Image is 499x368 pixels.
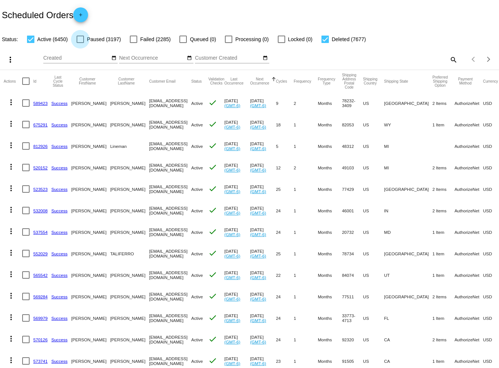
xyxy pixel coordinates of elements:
[384,243,432,264] mat-cell: [GEOGRAPHIC_DATA]
[187,55,192,61] mat-icon: date_range
[225,77,244,85] button: Change sorting for LastOccurrenceUtc
[225,157,250,178] mat-cell: [DATE]
[191,187,203,192] span: Active
[294,79,311,83] button: Change sorting for Frequency
[455,92,483,114] mat-cell: AuthorizeNet
[432,264,455,286] mat-cell: 1 Item
[432,114,455,135] mat-cell: 1 Item
[208,206,217,215] mat-icon: check
[208,163,217,172] mat-icon: check
[51,144,68,149] a: Success
[342,307,363,329] mat-cell: 33773-4713
[110,92,149,114] mat-cell: [PERSON_NAME]
[71,178,110,200] mat-cell: [PERSON_NAME]
[71,286,110,307] mat-cell: [PERSON_NAME]
[342,243,363,264] mat-cell: 78734
[149,307,191,329] mat-cell: [EMAIL_ADDRESS][DOMAIN_NAME]
[342,73,356,89] button: Change sorting for ShippingPostcode
[294,329,318,350] mat-cell: 1
[432,157,455,178] mat-cell: 2 Items
[432,243,455,264] mat-cell: 1 Item
[276,79,287,83] button: Change sorting for Cycles
[7,119,16,128] mat-icon: more_vert
[363,200,384,221] mat-cell: US
[51,75,65,87] button: Change sorting for LastProcessingCycleId
[149,243,191,264] mat-cell: [EMAIL_ADDRESS][DOMAIN_NAME]
[455,77,476,85] button: Change sorting for PaymentMethod.Type
[208,227,217,236] mat-icon: check
[7,227,16,236] mat-icon: more_vert
[225,243,250,264] mat-cell: [DATE]
[7,162,16,171] mat-icon: more_vert
[149,114,191,135] mat-cell: [EMAIL_ADDRESS][DOMAIN_NAME]
[33,79,36,83] button: Change sorting for Id
[318,329,342,350] mat-cell: Months
[2,36,18,42] span: Status:
[33,316,48,321] a: 569979
[384,286,432,307] mat-cell: [GEOGRAPHIC_DATA]
[455,307,483,329] mat-cell: AuthorizeNet
[191,144,203,149] span: Active
[51,122,68,127] a: Success
[33,187,48,192] a: 523523
[432,221,455,243] mat-cell: 1 Item
[432,329,455,350] mat-cell: 2 Items
[276,286,294,307] mat-cell: 24
[384,264,432,286] mat-cell: UT
[432,178,455,200] mat-cell: 2 Items
[71,221,110,243] mat-cell: [PERSON_NAME]
[208,141,217,150] mat-icon: check
[33,101,48,106] a: 589423
[342,200,363,221] mat-cell: 46001
[33,337,48,342] a: 570126
[276,135,294,157] mat-cell: 5
[432,75,448,87] button: Change sorting for PreferredShippingOption
[432,92,455,114] mat-cell: 2 Items
[455,114,483,135] mat-cell: AuthorizeNet
[110,157,149,178] mat-cell: [PERSON_NAME]
[276,200,294,221] mat-cell: 24
[276,329,294,350] mat-cell: 24
[363,329,384,350] mat-cell: US
[250,318,266,323] a: (GMT-6)
[250,103,266,108] a: (GMT-6)
[7,205,16,214] mat-icon: more_vert
[225,296,240,301] a: (GMT-6)
[7,356,16,365] mat-icon: more_vert
[250,77,269,85] button: Change sorting for NextOccurrenceUtc
[294,221,318,243] mat-cell: 1
[71,307,110,329] mat-cell: [PERSON_NAME]
[363,92,384,114] mat-cell: US
[225,286,250,307] mat-cell: [DATE]
[263,55,268,61] mat-icon: date_range
[294,286,318,307] mat-cell: 1
[288,35,313,44] span: Locked (0)
[33,359,48,364] a: 573741
[51,316,68,321] a: Success
[191,122,203,127] span: Active
[149,157,191,178] mat-cell: [EMAIL_ADDRESS][DOMAIN_NAME]
[71,200,110,221] mat-cell: [PERSON_NAME]
[225,210,240,215] a: (GMT-6)
[318,286,342,307] mat-cell: Months
[225,125,240,129] a: (GMT-6)
[208,70,224,92] mat-header-cell: Validation Checks
[294,92,318,114] mat-cell: 2
[384,114,432,135] mat-cell: WY
[250,200,276,221] mat-cell: [DATE]
[51,294,68,299] a: Success
[318,178,342,200] mat-cell: Months
[250,125,266,129] a: (GMT-6)
[225,307,250,329] mat-cell: [DATE]
[191,165,203,170] span: Active
[110,200,149,221] mat-cell: [PERSON_NAME]
[250,114,276,135] mat-cell: [DATE]
[140,35,171,44] span: Failed (2285)
[71,135,110,157] mat-cell: [PERSON_NAME]
[33,208,48,213] a: 532008
[250,275,266,280] a: (GMT-6)
[208,120,217,129] mat-icon: check
[342,264,363,286] mat-cell: 84074
[225,114,250,135] mat-cell: [DATE]
[294,264,318,286] mat-cell: 1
